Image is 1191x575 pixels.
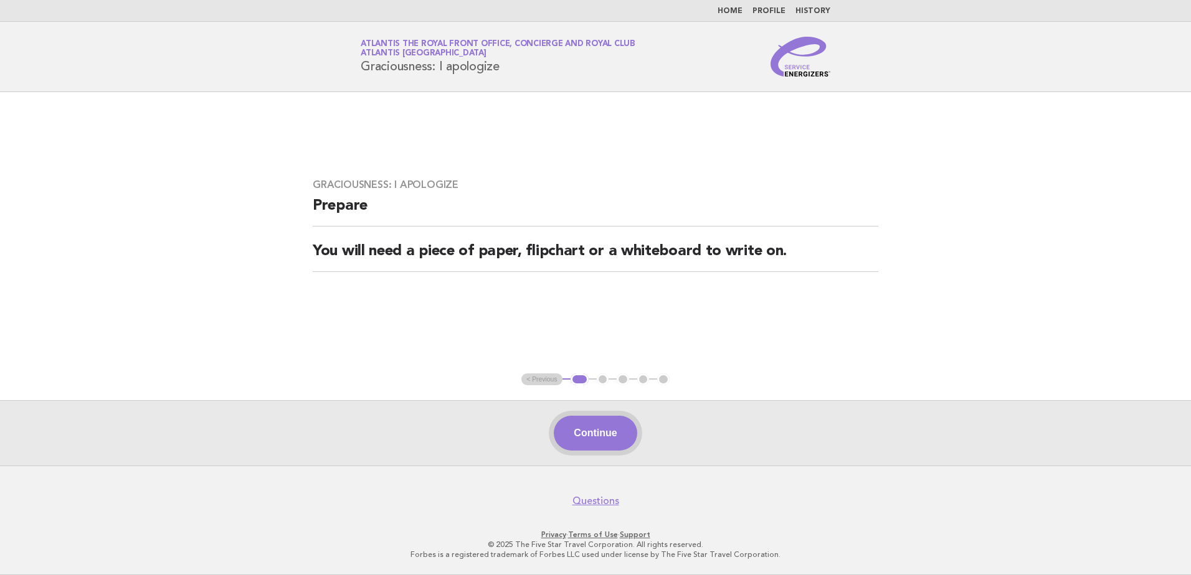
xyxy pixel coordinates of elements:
[752,7,785,15] a: Profile
[571,373,589,386] button: 1
[214,540,977,549] p: © 2025 The Five Star Travel Corporation. All rights reserved.
[361,40,635,73] h1: Graciousness: I apologize
[554,416,637,451] button: Continue
[361,50,486,58] span: Atlantis [GEOGRAPHIC_DATA]
[572,495,619,507] a: Questions
[214,549,977,559] p: Forbes is a registered trademark of Forbes LLC used under license by The Five Star Travel Corpora...
[313,179,878,191] h3: Graciousness: I apologize
[771,37,830,77] img: Service Energizers
[214,530,977,540] p: · ·
[718,7,743,15] a: Home
[620,530,650,539] a: Support
[313,241,878,272] h2: You will need a piece of paper, flipchart or a whiteboard to write on.
[313,196,878,227] h2: Prepare
[541,530,566,539] a: Privacy
[361,40,635,57] a: Atlantis The Royal Front Office, Concierge and Royal ClubAtlantis [GEOGRAPHIC_DATA]
[568,530,618,539] a: Terms of Use
[795,7,830,15] a: History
